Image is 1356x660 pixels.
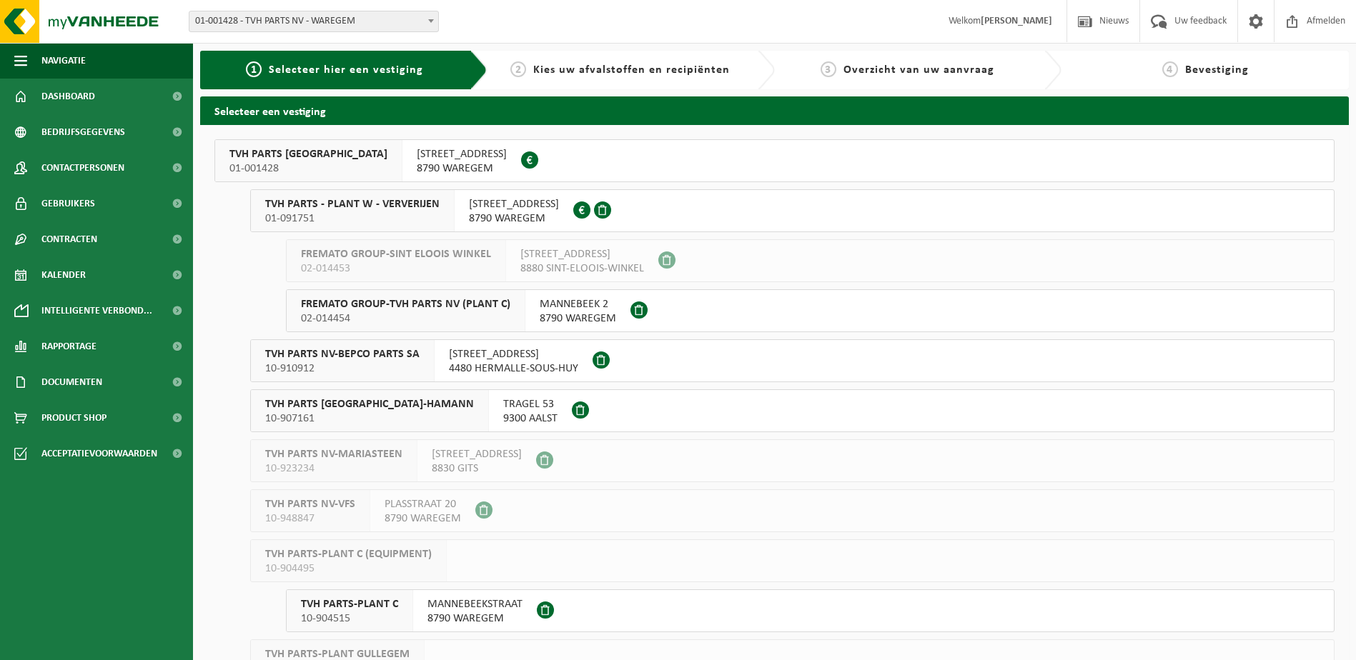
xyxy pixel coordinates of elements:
span: PLASSTRAAT 20 [385,497,461,511]
button: TVH PARTS NV-BEPCO PARTS SA 10-910912 [STREET_ADDRESS]4480 HERMALLE-SOUS-HUY [250,339,1335,382]
span: [STREET_ADDRESS] [449,347,578,361]
button: TVH PARTS - PLANT W - VERVERIJEN 01-091751 [STREET_ADDRESS]8790 WAREGEM [250,189,1335,232]
span: 8830 GITS [432,461,522,476]
strong: [PERSON_NAME] [981,16,1052,26]
span: 10-910912 [265,361,420,376]
span: Navigatie [41,43,86,79]
span: Selecteer hier een vestiging [269,64,423,76]
span: 01-091751 [265,211,440,226]
span: Intelligente verbond... [41,293,152,329]
span: TVH PARTS NV-MARIASTEEN [265,447,402,461]
span: 01-001428 - TVH PARTS NV - WAREGEM [189,11,438,31]
span: Product Shop [41,400,107,436]
span: Gebruikers [41,186,95,221]
span: MANNEBEEKSTRAAT [427,597,523,611]
span: 8790 WAREGEM [417,161,507,176]
h2: Selecteer een vestiging [200,96,1349,124]
span: Bedrijfsgegevens [41,114,125,150]
button: TVH PARTS [GEOGRAPHIC_DATA] 01-001428 [STREET_ADDRESS]8790 WAREGEM [214,139,1335,182]
span: FREMATO GROUP-TVH PARTS NV (PLANT C) [301,297,510,311]
button: FREMATO GROUP-TVH PARTS NV (PLANT C) 02-014454 MANNEBEEK 28790 WAREGEM [286,289,1335,332]
span: 02-014454 [301,311,510,326]
span: 4480 HERMALLE-SOUS-HUY [449,361,578,376]
span: Bevestiging [1185,64,1249,76]
button: TVH PARTS-PLANT C 10-904515 MANNEBEEKSTRAAT8790 WAREGEM [286,589,1335,632]
span: [STREET_ADDRESS] [417,147,507,161]
span: Contactpersonen [41,150,124,186]
span: 8790 WAREGEM [540,311,616,326]
span: [STREET_ADDRESS] [469,197,559,211]
span: 3 [821,61,836,77]
span: [STREET_ADDRESS] [432,447,522,461]
span: 8790 WAREGEM [385,511,461,526]
span: TVH PARTS NV-BEPCO PARTS SA [265,347,420,361]
span: Kies uw afvalstoffen en recipiënten [533,64,730,76]
span: TRAGEL 53 [503,397,558,411]
span: 8790 WAREGEM [469,211,559,226]
span: TVH PARTS-PLANT C [301,597,398,611]
span: Kalender [41,257,86,293]
span: TVH PARTS NV-VFS [265,497,355,511]
span: 2 [510,61,526,77]
span: Documenten [41,364,102,400]
span: 02-014453 [301,261,491,276]
button: TVH PARTS [GEOGRAPHIC_DATA]-HAMANN 10-907161 TRAGEL 539300 AALST [250,389,1335,432]
span: 10-904495 [265,561,432,576]
span: FREMATO GROUP-SINT ELOOIS WINKEL [301,247,491,261]
span: Acceptatievoorwaarden [41,436,157,471]
span: 10-923234 [265,461,402,476]
span: 01-001428 - TVH PARTS NV - WAREGEM [189,11,439,32]
span: 10-904515 [301,611,398,626]
span: TVH PARTS - PLANT W - VERVERIJEN [265,197,440,211]
span: 1 [246,61,262,77]
span: 8880 SINT-ELOOIS-WINKEL [520,261,644,276]
span: Contracten [41,221,97,257]
span: TVH PARTS [GEOGRAPHIC_DATA] [229,147,387,161]
span: Overzicht van uw aanvraag [843,64,994,76]
span: 8790 WAREGEM [427,611,523,626]
span: 9300 AALST [503,411,558,426]
span: 10-907161 [265,411,474,426]
span: Rapportage [41,329,96,364]
span: MANNEBEEK 2 [540,297,616,311]
span: 01-001428 [229,161,387,176]
span: 4 [1162,61,1178,77]
span: Dashboard [41,79,95,114]
span: TVH PARTS [GEOGRAPHIC_DATA]-HAMANN [265,397,474,411]
span: TVH PARTS-PLANT C (EQUIPMENT) [265,547,432,561]
span: [STREET_ADDRESS] [520,247,644,261]
span: 10-948847 [265,511,355,526]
